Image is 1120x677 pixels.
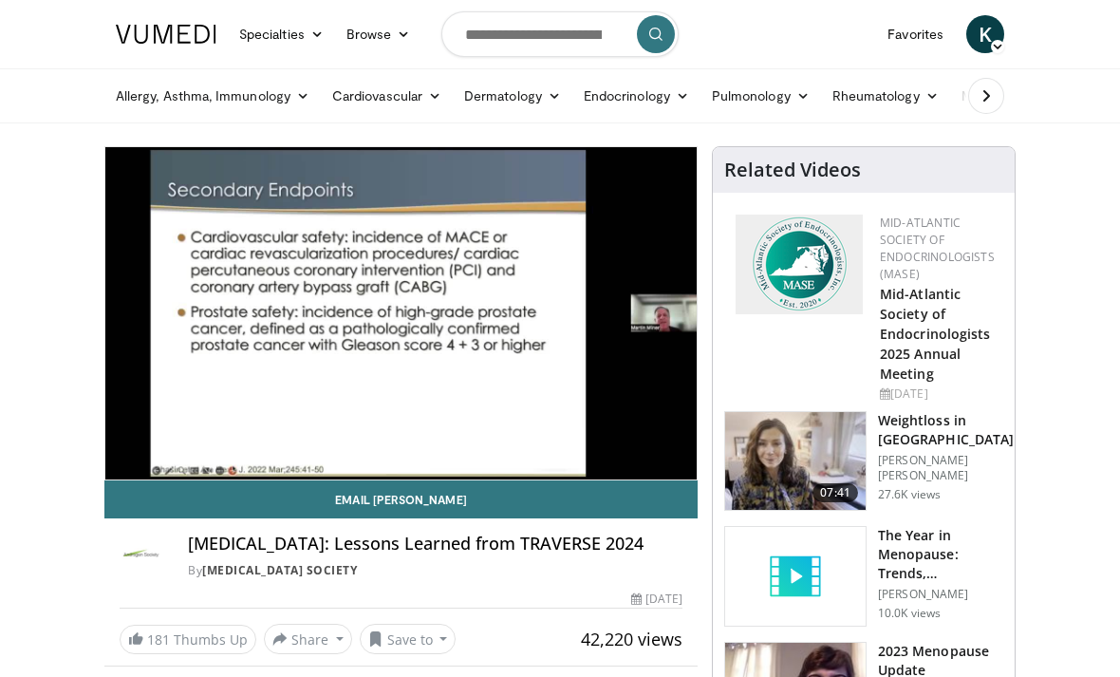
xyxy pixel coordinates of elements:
a: 181 Thumbs Up [120,625,256,654]
a: K [966,15,1004,53]
input: Search topics, interventions [441,11,679,57]
div: [DATE] [631,591,682,608]
a: Rheumatology [821,77,950,115]
a: Mid-Atlantic Society of Endocrinologists 2025 Annual Meeting [880,285,991,383]
img: 9983fed1-7565-45be-8934-aef1103ce6e2.150x105_q85_crop-smart_upscale.jpg [725,412,866,511]
div: By [188,562,682,579]
a: Endocrinology [572,77,700,115]
h3: Weightloss in [GEOGRAPHIC_DATA] [878,411,1014,449]
p: [PERSON_NAME] [878,587,1003,602]
img: f382488c-070d-4809-84b7-f09b370f5972.png.150x105_q85_autocrop_double_scale_upscale_version-0.2.png [736,215,863,314]
h3: The Year in Menopause: Trends, Controversies & Future Directions [878,526,1003,583]
a: Favorites [876,15,955,53]
img: VuMedi Logo [116,25,216,44]
button: Share [264,624,352,654]
div: [DATE] [880,386,999,403]
img: Androgen Society [120,534,165,579]
a: Email [PERSON_NAME] [104,480,698,518]
a: Specialties [228,15,335,53]
a: The Year in Menopause: Trends, Controversies & Future Directions [PERSON_NAME] 10.0K views [724,526,1003,627]
a: Pulmonology [700,77,821,115]
a: Dermatology [453,77,572,115]
p: 27.6K views [878,487,941,502]
a: Browse [335,15,422,53]
a: 07:41 Weightloss in [GEOGRAPHIC_DATA] [PERSON_NAME] [PERSON_NAME] 27.6K views [724,411,1003,512]
span: 07:41 [812,483,858,502]
img: video_placeholder_short.svg [725,527,866,626]
h4: [MEDICAL_DATA]: Lessons Learned from TRAVERSE 2024 [188,534,682,555]
button: Save to [360,624,457,654]
a: Mid-Atlantic Society of Endocrinologists (MASE) [880,215,995,282]
video-js: Video Player [105,147,697,480]
h4: Related Videos [724,159,861,181]
a: Cardiovascular [321,77,453,115]
a: Allergy, Asthma, Immunology [104,77,321,115]
span: 42,220 views [581,628,682,650]
span: 181 [147,630,170,649]
p: 10.0K views [878,606,941,621]
a: [MEDICAL_DATA] Society [202,562,357,578]
p: [PERSON_NAME] [PERSON_NAME] [878,453,1014,483]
